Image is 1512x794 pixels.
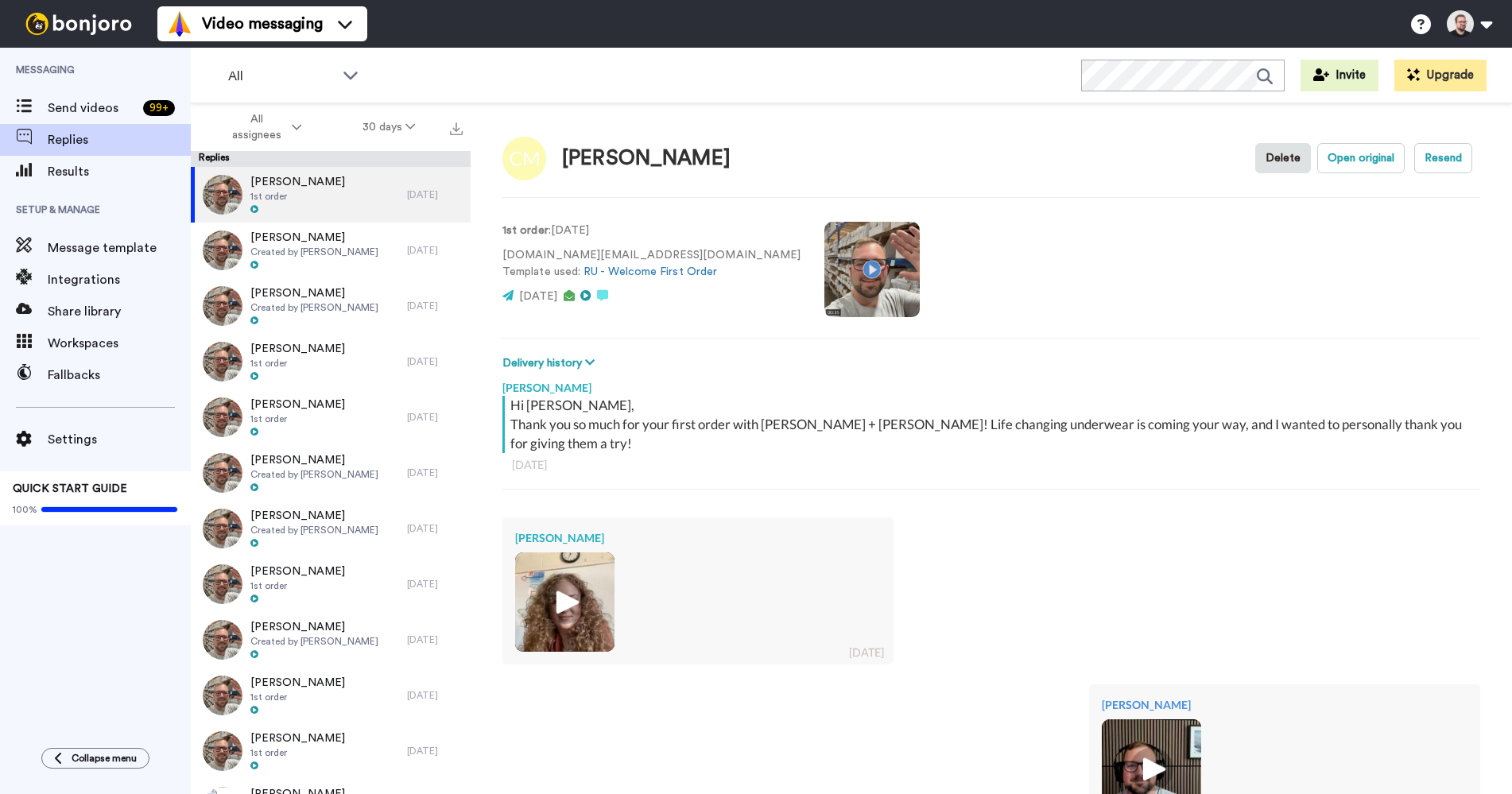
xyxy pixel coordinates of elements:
div: [DATE] [512,457,1471,473]
span: QUICK START GUIDE [13,483,127,494]
span: [PERSON_NAME] [250,508,378,524]
span: [DATE] [519,291,557,302]
button: Collapse menu [41,748,149,769]
img: f6137b88-6407-461a-afb2-3036642b1d84-thumb.jpg [203,620,242,660]
a: [PERSON_NAME]Created by [PERSON_NAME][DATE] [191,445,471,501]
div: [DATE] [407,689,463,702]
span: All [228,67,335,86]
div: [PERSON_NAME] [515,530,881,546]
span: Send videos [48,99,137,118]
span: 1st order [250,190,345,203]
span: [PERSON_NAME] [250,730,345,746]
span: Fallbacks [48,366,191,385]
div: Replies [191,151,471,167]
div: Hi [PERSON_NAME], Thank you so much for your first order with [PERSON_NAME] + [PERSON_NAME]! Life... [510,396,1476,453]
a: [PERSON_NAME]1st order[DATE] [191,167,471,223]
div: [DATE] [407,522,463,535]
span: Created by [PERSON_NAME] [250,635,378,648]
span: All assignees [224,111,289,143]
span: Created by [PERSON_NAME] [250,301,378,314]
div: [DATE] [407,188,463,201]
img: Image of Caitlin Miller [502,137,546,180]
img: ic_play_thick.png [1130,747,1173,791]
span: Video messaging [202,13,323,35]
a: [PERSON_NAME]1st order[DATE] [191,334,471,389]
div: [DATE] [407,300,463,312]
span: [PERSON_NAME] [250,619,378,635]
button: Delete [1255,143,1311,173]
img: efa524da-70a9-41f2-aa42-4cb2d5cfdec7-thumb.jpg [203,564,242,604]
button: Export all results that match these filters now. [445,115,467,139]
div: [DATE] [407,745,463,757]
img: f6137b88-6407-461a-afb2-3036642b1d84-thumb.jpg [203,453,242,493]
span: [PERSON_NAME] [250,230,378,246]
img: ic_play_thick.png [543,580,587,624]
span: Workspaces [48,334,191,353]
a: RU - Welcome First Order [583,266,717,277]
span: Results [48,162,191,181]
a: [PERSON_NAME]1st order[DATE] [191,668,471,723]
span: 1st order [250,691,345,703]
span: [PERSON_NAME] [250,397,345,412]
span: Collapse menu [72,752,137,765]
div: [PERSON_NAME] [1102,697,1467,713]
div: [DATE] [407,467,463,479]
a: [PERSON_NAME]1st order[DATE] [191,723,471,779]
a: [PERSON_NAME]Created by [PERSON_NAME][DATE] [191,501,471,556]
div: [DATE] [407,244,463,257]
span: 100% [13,503,37,516]
span: [PERSON_NAME] [250,564,345,579]
button: 30 days [332,113,446,141]
span: Replies [48,130,191,149]
div: [DATE] [407,578,463,591]
div: [DATE] [407,355,463,368]
a: [PERSON_NAME]1st order[DATE] [191,556,471,612]
span: Integrations [48,270,191,289]
div: [PERSON_NAME] [502,372,1480,396]
span: 1st order [250,579,345,592]
span: Created by [PERSON_NAME] [250,524,378,536]
div: 99 + [143,100,175,116]
a: [PERSON_NAME]Created by [PERSON_NAME][DATE] [191,612,471,668]
span: Message template [48,238,191,258]
a: [PERSON_NAME]1st order[DATE] [191,389,471,445]
button: Invite [1301,60,1378,91]
img: f6137b88-6407-461a-afb2-3036642b1d84-thumb.jpg [203,286,242,326]
img: bj-logo-header-white.svg [19,13,138,35]
button: Open original [1317,143,1405,173]
img: f6137b88-6407-461a-afb2-3036642b1d84-thumb.jpg [203,230,242,270]
span: [PERSON_NAME] [250,174,345,190]
img: vm-color.svg [167,11,192,37]
span: [PERSON_NAME] [250,675,345,691]
span: Created by [PERSON_NAME] [250,246,378,258]
span: 1st order [250,746,345,759]
span: [PERSON_NAME] [250,452,378,468]
div: [DATE] [407,633,463,646]
p: [DOMAIN_NAME][EMAIL_ADDRESS][DOMAIN_NAME] Template used: [502,247,801,281]
div: [DATE] [407,411,463,424]
img: f6137b88-6407-461a-afb2-3036642b1d84-thumb.jpg [203,509,242,548]
img: efa524da-70a9-41f2-aa42-4cb2d5cfdec7-thumb.jpg [203,397,242,437]
strong: 1st order [502,225,549,236]
button: Upgrade [1394,60,1487,91]
span: 1st order [250,412,345,425]
span: Settings [48,430,191,449]
a: [PERSON_NAME]Created by [PERSON_NAME][DATE] [191,223,471,278]
img: dbc3fcbf-27fc-4078-aaed-b50ba0f6d3b9-thumb.jpg [515,552,614,652]
img: efa524da-70a9-41f2-aa42-4cb2d5cfdec7-thumb.jpg [203,731,242,771]
img: efa524da-70a9-41f2-aa42-4cb2d5cfdec7-thumb.jpg [203,676,242,715]
span: [PERSON_NAME] [250,341,345,357]
button: Resend [1414,143,1472,173]
span: [PERSON_NAME] [250,285,378,301]
img: efa524da-70a9-41f2-aa42-4cb2d5cfdec7-thumb.jpg [203,342,242,382]
a: [PERSON_NAME]Created by [PERSON_NAME][DATE] [191,278,471,334]
p: : [DATE] [502,223,801,239]
img: efa524da-70a9-41f2-aa42-4cb2d5cfdec7-thumb.jpg [203,175,242,215]
span: 1st order [250,357,345,370]
span: Share library [48,302,191,321]
button: Delivery history [502,354,599,372]
div: [PERSON_NAME] [562,147,731,170]
img: export.svg [450,122,463,135]
span: Created by [PERSON_NAME] [250,468,378,481]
